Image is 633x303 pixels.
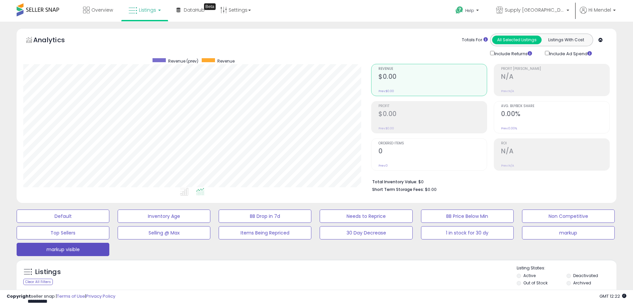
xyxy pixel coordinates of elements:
[465,8,474,13] span: Help
[91,7,113,13] span: Overview
[378,73,487,82] h2: $0.00
[378,164,388,168] small: Prev: 0
[505,7,565,13] span: Supply [GEOGRAPHIC_DATA]
[501,110,609,119] h2: 0.00%
[588,7,611,13] span: Hi Mendel
[462,37,488,43] div: Totals For
[517,265,616,271] p: Listing States:
[372,187,424,192] b: Short Term Storage Fees:
[219,226,311,239] button: Items Being Repriced
[485,50,540,57] div: Include Returns
[425,186,437,193] span: $0.00
[573,273,598,278] label: Deactivated
[184,7,205,13] span: DataHub
[378,142,487,145] span: Ordered Items
[320,210,412,223] button: Needs to Reprice
[139,7,156,13] span: Listings
[86,293,115,299] a: Privacy Policy
[378,147,487,156] h2: 0
[33,35,78,46] h5: Analytics
[523,280,548,286] label: Out of Stock
[599,293,626,299] span: 2025-09-12 12:22 GMT
[17,243,109,256] button: markup visible
[492,36,542,44] button: All Selected Listings
[522,226,615,239] button: markup
[541,36,591,44] button: Listings With Cost
[501,126,517,130] small: Prev: 0.00%
[573,280,591,286] label: Archived
[23,279,53,285] div: Clear All Filters
[378,126,394,130] small: Prev: $0.00
[320,226,412,239] button: 30 Day Decrease
[501,142,609,145] span: ROI
[455,6,464,14] i: Get Help
[501,104,609,108] span: Avg. Buybox Share
[35,267,61,277] h5: Listings
[501,164,514,168] small: Prev: N/A
[7,293,115,300] div: seller snap | |
[372,177,605,185] li: $0
[378,67,487,71] span: Revenue
[118,210,210,223] button: Inventory Age
[501,147,609,156] h2: N/A
[523,273,536,278] label: Active
[378,110,487,119] h2: $0.00
[118,226,210,239] button: Selling @ Max
[219,210,311,223] button: BB Drop in 7d
[522,210,615,223] button: Non Competitive
[17,210,109,223] button: Default
[501,89,514,93] small: Prev: N/A
[501,73,609,82] h2: N/A
[501,67,609,71] span: Profit [PERSON_NAME]
[421,226,514,239] button: 1 in stock for 30 dy
[421,210,514,223] button: BB Price Below Min
[540,50,602,57] div: Include Ad Spend
[450,1,485,22] a: Help
[372,179,417,185] b: Total Inventory Value:
[57,293,85,299] a: Terms of Use
[7,293,31,299] strong: Copyright
[217,58,235,64] span: Revenue
[168,58,198,64] span: Revenue (prev)
[204,3,216,10] div: Tooltip anchor
[378,89,394,93] small: Prev: $0.00
[378,104,487,108] span: Profit
[17,226,109,239] button: Top Sellers
[580,7,616,22] a: Hi Mendel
